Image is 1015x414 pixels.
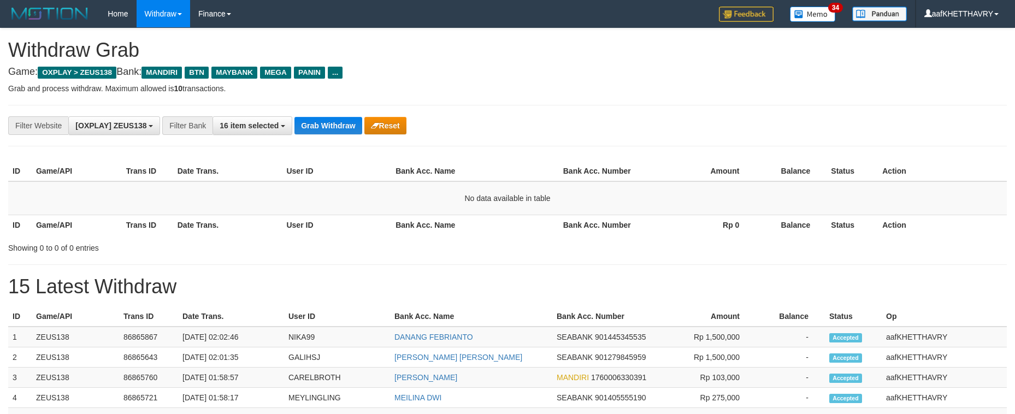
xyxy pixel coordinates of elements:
[174,84,182,93] strong: 10
[213,116,292,135] button: 16 item selected
[32,215,122,235] th: Game/API
[162,116,213,135] div: Filter Bank
[756,306,825,327] th: Balance
[882,306,1007,327] th: Op
[75,121,146,130] span: [OXPLAY] ZEUS138
[122,215,173,235] th: Trans ID
[595,333,646,341] span: Copy 901445345535 to clipboard
[390,306,552,327] th: Bank Acc. Name
[878,161,1007,181] th: Action
[364,117,406,134] button: Reset
[652,388,756,408] td: Rp 275,000
[829,333,862,342] span: Accepted
[119,368,178,388] td: 86865760
[178,347,284,368] td: [DATE] 02:01:35
[652,368,756,388] td: Rp 103,000
[119,306,178,327] th: Trans ID
[8,238,415,253] div: Showing 0 to 0 of 0 entries
[8,327,32,347] td: 1
[552,306,652,327] th: Bank Acc. Number
[756,368,825,388] td: -
[790,7,836,22] img: Button%20Memo.svg
[173,161,282,181] th: Date Trans.
[122,161,173,181] th: Trans ID
[294,117,362,134] button: Grab Withdraw
[282,161,391,181] th: User ID
[8,67,1007,78] h4: Game: Bank:
[394,373,457,382] a: [PERSON_NAME]
[882,368,1007,388] td: aafKHETTHAVRY
[8,39,1007,61] h1: Withdraw Grab
[32,347,119,368] td: ZEUS138
[652,347,756,368] td: Rp 1,500,000
[185,67,209,79] span: BTN
[178,327,284,347] td: [DATE] 02:02:46
[8,388,32,408] td: 4
[260,67,291,79] span: MEGA
[284,388,390,408] td: MEYLINGLING
[32,161,122,181] th: Game/API
[8,161,32,181] th: ID
[559,161,649,181] th: Bank Acc. Number
[852,7,907,21] img: panduan.png
[282,215,391,235] th: User ID
[591,373,646,382] span: Copy 1760006330391 to clipboard
[32,368,119,388] td: ZEUS138
[825,306,882,327] th: Status
[8,181,1007,215] td: No data available in table
[284,327,390,347] td: NIKA99
[141,67,182,79] span: MANDIRI
[284,306,390,327] th: User ID
[557,393,593,402] span: SEABANK
[391,215,559,235] th: Bank Acc. Name
[559,215,649,235] th: Bank Acc. Number
[178,388,284,408] td: [DATE] 01:58:17
[756,327,825,347] td: -
[756,215,827,235] th: Balance
[8,215,32,235] th: ID
[8,83,1007,94] p: Grab and process withdraw. Maximum allowed is transactions.
[119,388,178,408] td: 86865721
[119,327,178,347] td: 86865867
[649,161,756,181] th: Amount
[68,116,160,135] button: [OXPLAY] ZEUS138
[829,353,862,363] span: Accepted
[284,368,390,388] td: CARELBROTH
[595,393,646,402] span: Copy 901405555190 to clipboard
[652,306,756,327] th: Amount
[284,347,390,368] td: GALIHSJ
[595,353,646,362] span: Copy 901279845959 to clipboard
[882,388,1007,408] td: aafKHETTHAVRY
[294,67,325,79] span: PANIN
[882,327,1007,347] td: aafKHETTHAVRY
[756,347,825,368] td: -
[328,67,343,79] span: ...
[178,368,284,388] td: [DATE] 01:58:57
[8,5,91,22] img: MOTION_logo.png
[32,388,119,408] td: ZEUS138
[8,306,32,327] th: ID
[827,215,878,235] th: Status
[828,3,843,13] span: 34
[557,373,589,382] span: MANDIRI
[394,353,522,362] a: [PERSON_NAME] [PERSON_NAME]
[394,393,441,402] a: MEILINA DWI
[652,327,756,347] td: Rp 1,500,000
[119,347,178,368] td: 86865643
[829,394,862,403] span: Accepted
[827,161,878,181] th: Status
[32,327,119,347] td: ZEUS138
[8,368,32,388] td: 3
[719,7,774,22] img: Feedback.jpg
[557,333,593,341] span: SEABANK
[649,215,756,235] th: Rp 0
[394,333,473,341] a: DANANG FEBRIANTO
[220,121,279,130] span: 16 item selected
[557,353,593,362] span: SEABANK
[391,161,559,181] th: Bank Acc. Name
[8,276,1007,298] h1: 15 Latest Withdraw
[211,67,257,79] span: MAYBANK
[173,215,282,235] th: Date Trans.
[878,215,1007,235] th: Action
[8,116,68,135] div: Filter Website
